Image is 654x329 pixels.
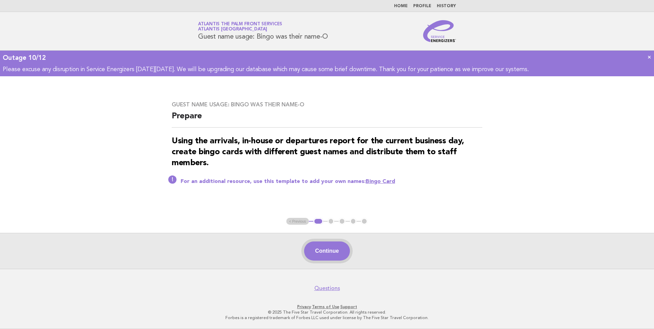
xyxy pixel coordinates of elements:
div: Outage 10/12 [3,53,651,62]
button: 1 [313,218,323,225]
img: Service Energizers [423,20,456,42]
p: · · [118,304,536,310]
p: For an additional resource, use this template to add your own names: [181,178,482,185]
button: Continue [304,241,350,261]
h2: Prepare [172,111,482,128]
h1: Guest name usage: Bingo was their name-O [198,22,328,40]
a: Support [340,304,357,309]
a: × [648,53,651,61]
a: Bingo Card [366,179,395,184]
a: Terms of Use [312,304,339,309]
a: History [437,4,456,8]
a: Home [394,4,408,8]
span: Atlantis [GEOGRAPHIC_DATA] [198,27,267,32]
a: Privacy [297,304,311,309]
a: Questions [314,285,340,292]
p: Forbes is a registered trademark of Forbes LLC used under license by The Five Star Travel Corpora... [118,315,536,320]
strong: Using the arrivals, in-house or departures report for the current business day, create bingo card... [172,137,464,167]
p: Please excuse any disruption in Service Energizers [DATE][DATE]. We will be upgrading our databas... [3,66,651,74]
a: Atlantis The Palm Front ServicesAtlantis [GEOGRAPHIC_DATA] [198,22,282,31]
p: © 2025 The Five Star Travel Corporation. All rights reserved. [118,310,536,315]
a: Profile [413,4,431,8]
h3: Guest name usage: Bingo was their name-O [172,101,482,108]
